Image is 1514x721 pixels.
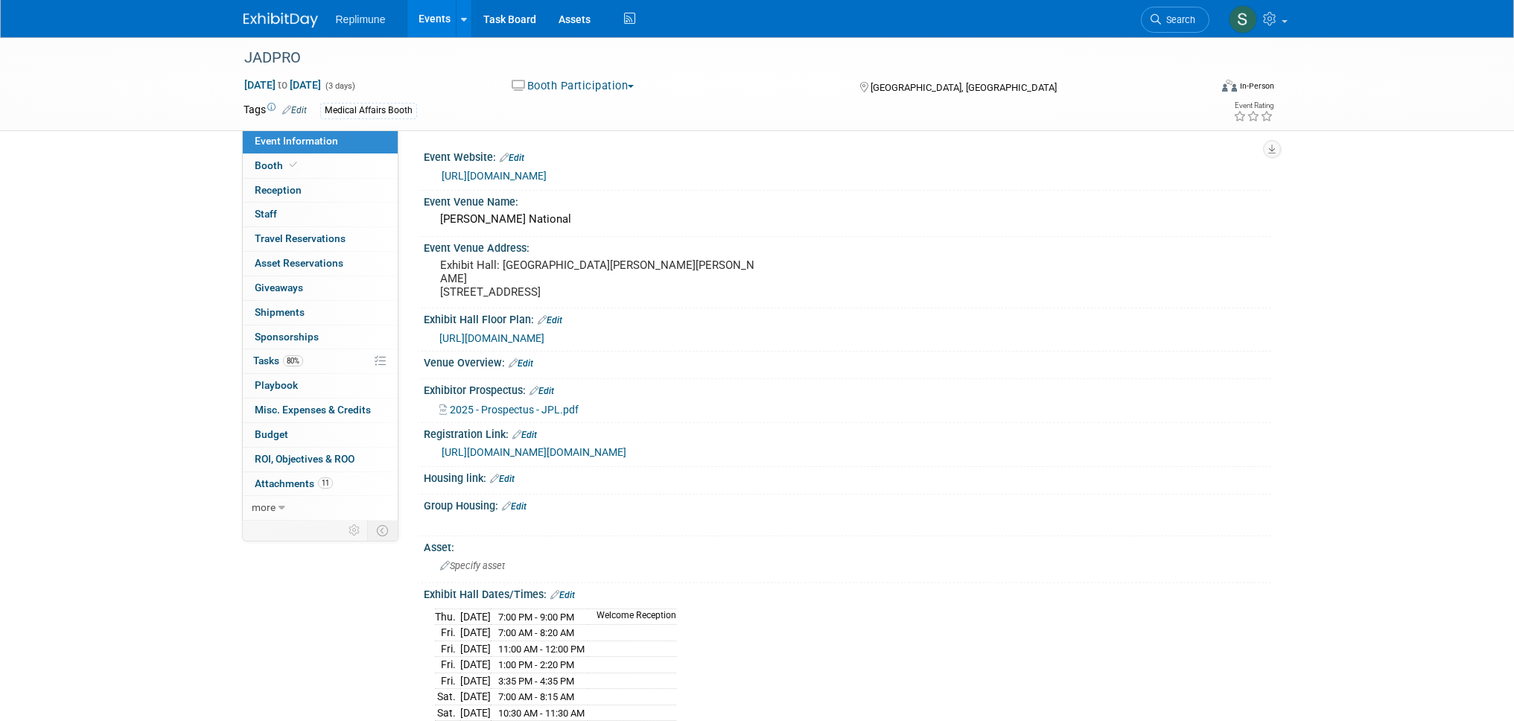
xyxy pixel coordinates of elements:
[871,82,1057,93] span: [GEOGRAPHIC_DATA], [GEOGRAPHIC_DATA]
[255,208,277,220] span: Staff
[509,358,533,369] a: Edit
[498,708,585,719] span: 10:30 AM - 11:30 AM
[243,179,398,203] a: Reception
[435,625,460,641] td: Fri.
[318,477,333,489] span: 11
[1239,80,1274,92] div: In-Person
[506,78,640,94] button: Booth Participation
[1122,77,1275,100] div: Event Format
[243,130,398,153] a: Event Information
[243,349,398,373] a: Tasks80%
[282,105,307,115] a: Edit
[290,161,297,169] i: Booth reservation complete
[255,135,338,147] span: Event Information
[255,159,300,171] span: Booth
[440,560,505,571] span: Specify asset
[1161,14,1195,25] span: Search
[255,232,346,244] span: Travel Reservations
[460,657,491,673] td: [DATE]
[442,170,547,182] a: [URL][DOMAIN_NAME]
[243,496,398,520] a: more
[424,583,1271,603] div: Exhibit Hall Dates/Times:
[424,352,1271,371] div: Venue Overview:
[255,404,371,416] span: Misc. Expenses & Credits
[243,227,398,251] a: Travel Reservations
[424,467,1271,486] div: Housing link:
[500,153,524,163] a: Edit
[439,404,579,416] a: 2025 - Prospectus - JPL.pdf
[424,423,1271,442] div: Registration Link:
[435,208,1260,231] div: [PERSON_NAME] National
[1233,102,1273,109] div: Event Rating
[255,306,305,318] span: Shipments
[424,237,1271,255] div: Event Venue Address:
[435,609,460,625] td: Thu.
[324,81,355,91] span: (3 days)
[529,386,554,396] a: Edit
[243,472,398,496] a: Attachments11
[239,45,1187,72] div: JADPRO
[276,79,290,91] span: to
[435,641,460,657] td: Fri.
[252,501,276,513] span: more
[439,332,544,344] a: [URL][DOMAIN_NAME]
[255,477,333,489] span: Attachments
[255,453,354,465] span: ROI, Objectives & ROO
[435,673,460,689] td: Fri.
[244,102,307,119] td: Tags
[498,644,585,655] span: 11:00 AM - 12:00 PM
[588,609,676,625] td: Welcome Reception
[424,495,1271,514] div: Group Housing:
[450,404,579,416] span: 2025 - Prospectus - JPL.pdf
[460,689,491,705] td: [DATE]
[243,374,398,398] a: Playbook
[498,659,574,670] span: 1:00 PM - 2:20 PM
[243,154,398,178] a: Booth
[244,78,322,92] span: [DATE] [DATE]
[460,705,491,721] td: [DATE]
[440,258,760,299] pre: Exhibit Hall: [GEOGRAPHIC_DATA][PERSON_NAME][PERSON_NAME] [STREET_ADDRESS]
[460,641,491,657] td: [DATE]
[255,282,303,293] span: Giveaways
[342,521,368,540] td: Personalize Event Tab Strip
[243,276,398,300] a: Giveaways
[243,252,398,276] a: Asset Reservations
[1141,7,1209,33] a: Search
[243,301,398,325] a: Shipments
[1229,5,1257,34] img: Suneel Kudaravalli
[255,428,288,440] span: Budget
[255,184,302,196] span: Reception
[498,691,574,702] span: 7:00 AM - 8:15 AM
[460,625,491,641] td: [DATE]
[336,13,386,25] span: Replimune
[512,430,537,440] a: Edit
[490,474,515,484] a: Edit
[244,13,318,28] img: ExhibitDay
[424,536,1271,555] div: Asset:
[435,689,460,705] td: Sat.
[424,308,1271,328] div: Exhibit Hall Floor Plan:
[367,521,398,540] td: Toggle Event Tabs
[255,331,319,343] span: Sponsorships
[424,191,1271,209] div: Event Venue Name:
[255,379,298,391] span: Playbook
[435,705,460,721] td: Sat.
[320,103,417,118] div: Medical Affairs Booth
[243,203,398,226] a: Staff
[435,657,460,673] td: Fri.
[424,379,1271,398] div: Exhibitor Prospectus:
[283,355,303,366] span: 80%
[498,676,574,687] span: 3:35 PM - 4:35 PM
[243,448,398,471] a: ROI, Objectives & ROO
[243,398,398,422] a: Misc. Expenses & Credits
[424,146,1271,165] div: Event Website:
[498,612,574,623] span: 7:00 PM - 9:00 PM
[243,423,398,447] a: Budget
[550,590,575,600] a: Edit
[460,609,491,625] td: [DATE]
[253,355,303,366] span: Tasks
[502,501,527,512] a: Edit
[1222,80,1237,92] img: Format-Inperson.png
[498,627,574,638] span: 7:00 AM - 8:20 AM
